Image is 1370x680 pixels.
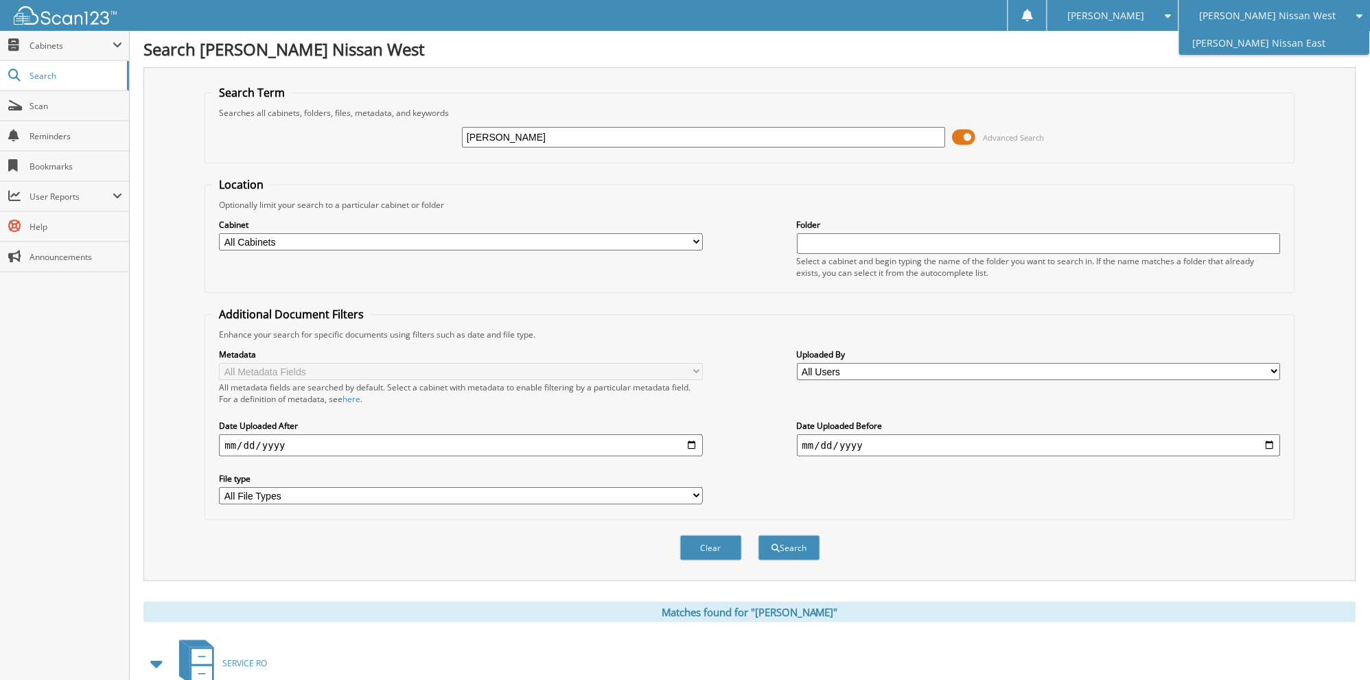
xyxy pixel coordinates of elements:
[212,177,270,192] legend: Location
[212,107,1287,119] div: Searches all cabinets, folders, files, metadata, and keywords
[30,191,113,202] span: User Reports
[219,219,703,231] label: Cabinet
[797,434,1281,456] input: end
[797,349,1281,360] label: Uploaded By
[797,255,1281,279] div: Select a cabinet and begin typing the name of the folder you want to search in. If the name match...
[219,382,703,405] div: All metadata fields are searched by default. Select a cabinet with metadata to enable filtering b...
[30,70,120,82] span: Search
[219,420,703,432] label: Date Uploaded After
[30,251,122,263] span: Announcements
[212,199,1287,211] div: Optionally limit your search to a particular cabinet or folder
[143,602,1356,622] div: Matches found for "[PERSON_NAME]"
[219,434,703,456] input: start
[797,219,1281,231] label: Folder
[30,40,113,51] span: Cabinets
[984,132,1045,143] span: Advanced Search
[1068,12,1145,20] span: [PERSON_NAME]
[30,100,122,112] span: Scan
[1179,31,1370,55] a: [PERSON_NAME] Nissan East
[797,420,1281,432] label: Date Uploaded Before
[212,307,371,322] legend: Additional Document Filters
[14,6,117,25] img: scan123-logo-white.svg
[30,130,122,142] span: Reminders
[222,657,267,669] span: SERVICE RO
[342,393,360,405] a: here
[758,535,820,561] button: Search
[219,473,703,484] label: File type
[680,535,742,561] button: Clear
[219,349,703,360] label: Metadata
[30,221,122,233] span: Help
[212,329,1287,340] div: Enhance your search for specific documents using filters such as date and file type.
[1301,614,1370,680] iframe: Chat Widget
[143,38,1356,60] h1: Search [PERSON_NAME] Nissan West
[212,85,292,100] legend: Search Term
[30,161,122,172] span: Bookmarks
[1200,12,1336,20] span: [PERSON_NAME] Nissan West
